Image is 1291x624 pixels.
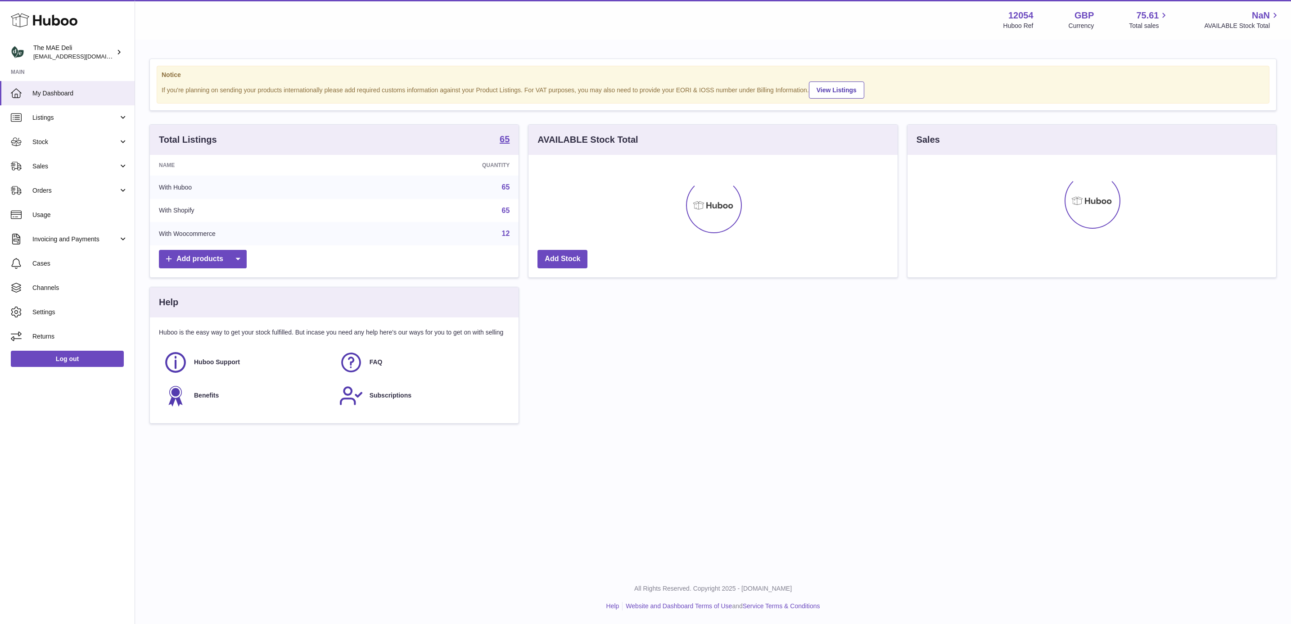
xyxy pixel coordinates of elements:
a: Add products [159,250,247,268]
a: 65 [502,183,510,191]
a: Help [606,602,619,610]
span: Usage [32,211,128,219]
span: Benefits [194,391,219,400]
span: NaN [1252,9,1270,22]
span: FAQ [370,358,383,366]
a: Website and Dashboard Terms of Use [626,602,732,610]
span: Orders [32,186,118,195]
a: NaN AVAILABLE Stock Total [1204,9,1280,30]
strong: Notice [162,71,1264,79]
span: Stock [32,138,118,146]
td: With Woocommerce [150,222,379,245]
span: Settings [32,308,128,317]
a: Log out [11,351,124,367]
div: Huboo Ref [1003,22,1034,30]
strong: 12054 [1008,9,1034,22]
img: logistics@deliciouslyella.com [11,45,24,59]
span: Huboo Support [194,358,240,366]
span: Sales [32,162,118,171]
a: View Listings [809,81,864,99]
span: Invoicing and Payments [32,235,118,244]
a: 75.61 Total sales [1129,9,1169,30]
div: Currency [1069,22,1094,30]
th: Name [150,155,379,176]
div: If you're planning on sending your products internationally please add required customs informati... [162,80,1264,99]
a: 12 [502,230,510,237]
span: Cases [32,259,128,268]
strong: GBP [1074,9,1094,22]
span: AVAILABLE Stock Total [1204,22,1280,30]
a: Benefits [163,384,330,408]
a: FAQ [339,350,506,375]
span: Channels [32,284,128,292]
span: Returns [32,332,128,341]
li: and [623,602,820,610]
a: Service Terms & Conditions [743,602,820,610]
strong: 65 [500,135,510,144]
span: Listings [32,113,118,122]
span: Subscriptions [370,391,411,400]
div: The MAE Deli [33,44,114,61]
h3: Total Listings [159,134,217,146]
span: Total sales [1129,22,1169,30]
h3: AVAILABLE Stock Total [537,134,638,146]
a: 65 [502,207,510,214]
a: 65 [500,135,510,145]
h3: Sales [916,134,940,146]
p: All Rights Reserved. Copyright 2025 - [DOMAIN_NAME] [142,584,1284,593]
p: Huboo is the easy way to get your stock fulfilled. But incase you need any help here's our ways f... [159,328,510,337]
td: With Shopify [150,199,379,222]
th: Quantity [379,155,519,176]
td: With Huboo [150,176,379,199]
a: Add Stock [537,250,587,268]
span: 75.61 [1136,9,1159,22]
a: Subscriptions [339,384,506,408]
h3: Help [159,296,178,308]
a: Huboo Support [163,350,330,375]
span: [EMAIL_ADDRESS][DOMAIN_NAME] [33,53,132,60]
span: My Dashboard [32,89,128,98]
